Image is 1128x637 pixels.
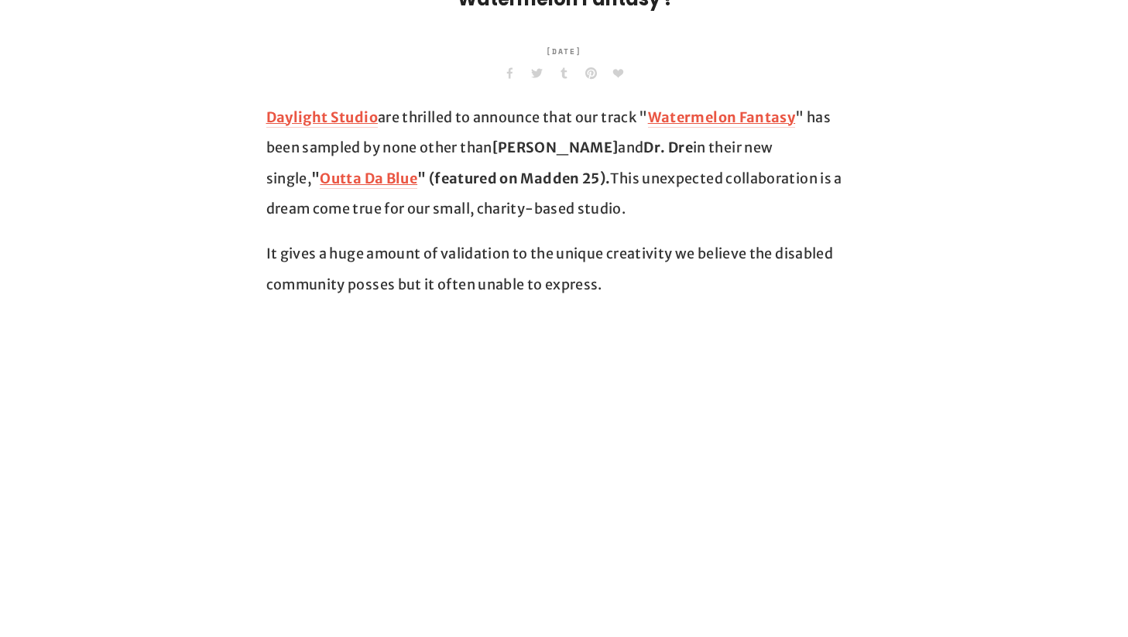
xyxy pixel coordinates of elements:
a: Watermelon Fantasy [648,108,795,128]
strong: Outta Da Blue [320,170,417,187]
p: are thrilled to announce that our track " " has been sampled by none other than and in their new ... [266,102,862,224]
strong: " (featured on Madden 25). [417,170,610,187]
time: [DATE] [546,36,583,67]
strong: Watermelon Fantasy [648,108,795,126]
strong: Daylight Studio [266,108,378,126]
strong: Dr. Dre [643,139,693,156]
a: Outta Da Blue [320,170,417,189]
a: Daylight Studio [266,108,378,128]
strong: [PERSON_NAME] [492,139,619,156]
p: It gives a huge amount of validation to the unique creativity we believe the disabled community p... [266,238,862,300]
strong: " [311,170,320,187]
